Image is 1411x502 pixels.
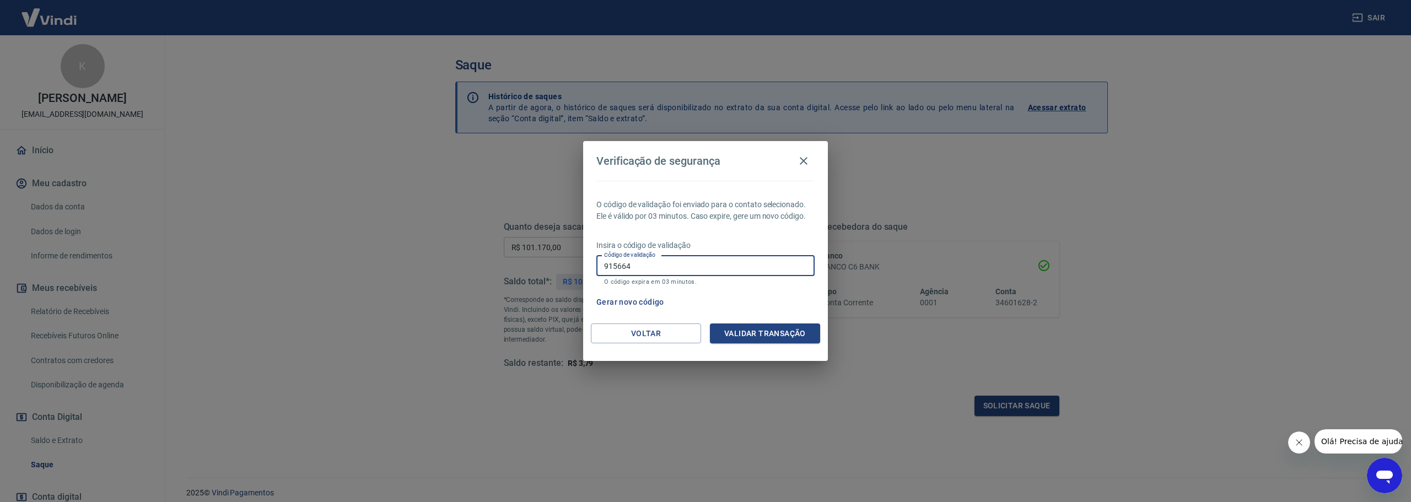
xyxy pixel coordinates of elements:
[604,278,807,285] p: O código expira em 03 minutos.
[592,292,669,312] button: Gerar novo código
[1288,431,1310,454] iframe: Fechar mensagem
[1367,458,1402,493] iframe: Botão para abrir a janela de mensagens
[7,8,93,17] span: Olá! Precisa de ajuda?
[604,251,655,259] label: Código de validação
[596,240,815,251] p: Insira o código de validação
[596,154,720,168] h4: Verificação de segurança
[1315,429,1402,454] iframe: Mensagem da empresa
[596,199,815,222] p: O código de validação foi enviado para o contato selecionado. Ele é válido por 03 minutos. Caso e...
[591,323,701,344] button: Voltar
[710,323,820,344] button: Validar transação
